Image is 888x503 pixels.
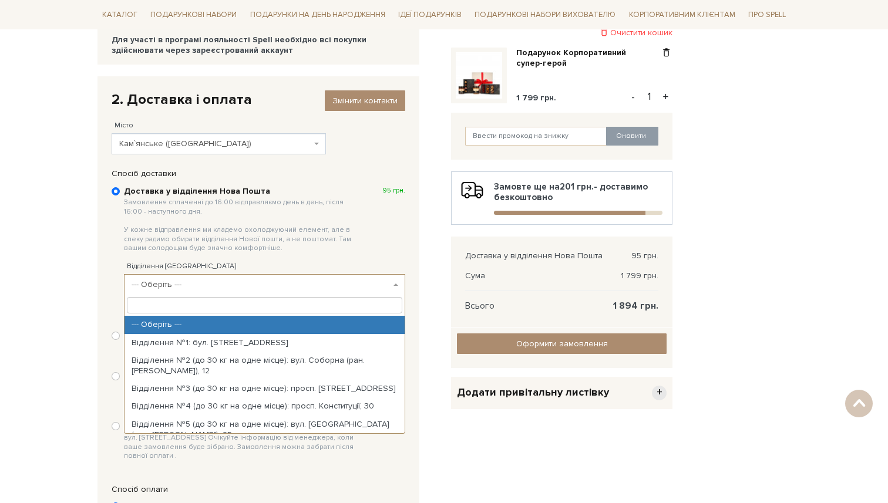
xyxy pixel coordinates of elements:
[332,96,398,106] span: Змінити контакти
[125,416,405,444] li: Відділення №5 (до 30 кг на одне місце): вул. [GEOGRAPHIC_DATA] (ран. [PERSON_NAME]), 25
[97,6,142,24] a: Каталог
[115,120,133,131] label: Місто
[652,386,667,400] span: +
[659,88,672,106] button: +
[516,93,556,103] span: 1 799 грн.
[124,198,358,253] span: Замовлення сплаченні до 16:00 відправляємо день в день, після 16:00 - наступного дня. У кожне від...
[124,274,405,295] span: --- Оберіть ---
[465,127,607,146] input: Ввести промокод на знижку
[451,27,672,38] div: Очистити кошик
[106,168,411,179] div: Спосіб доставки
[124,433,358,461] span: вул. [STREET_ADDRESS] Очікуйте інформацію від менеджера, коли ваше замовлення буде зібрано. Замов...
[631,251,658,261] span: 95 грн.
[627,88,639,106] button: -
[393,6,466,24] a: Ідеї подарунків
[125,352,405,380] li: Відділення №2 (до 30 кг на одне місце): вул. Соборна (ран. [PERSON_NAME]), 12
[744,6,791,24] a: Про Spell
[106,484,411,495] div: Спосіб оплати
[382,186,405,195] span: 95 грн.
[470,5,620,25] a: Подарункові набори вихователю
[245,6,390,24] a: Подарунки на День народження
[457,386,609,399] span: Додати привітальну листівку
[124,186,358,253] b: Доставка у відділення Нова Пошта
[119,138,311,150] span: Кам`янське (Дніпропетровська обл)
[621,271,658,281] span: 1 799 грн.
[125,397,405,415] li: Відділення №4 (до 30 кг на одне місце): просп. Конституції, 30
[465,301,495,311] span: Всього
[112,133,326,154] span: Кам`янське (Дніпропетровська обл)
[124,421,358,461] b: Самовивіз зі складу
[125,380,405,397] li: Відділення №3 (до 30 кг на одне місце): просп. [STREET_ADDRESS]
[456,52,502,99] img: Подарунок Корпоративний супер-герой
[465,251,603,261] span: Доставка у відділення Нова Пошта
[461,181,662,215] div: Замовте ще на - доставимо безкоштовно
[516,48,660,69] a: Подарунок Корпоративний супер-герой
[146,6,241,24] a: Подарункові набори
[613,301,658,311] span: 1 894 грн.
[132,279,391,291] span: --- Оберіть ---
[606,127,658,146] button: Оновити
[127,261,236,272] label: Відділення [GEOGRAPHIC_DATA]
[125,316,405,333] li: --- Оберіть ---
[125,334,405,352] li: Відділення №1: бул. [STREET_ADDRESS]
[624,5,740,25] a: Корпоративним клієнтам
[560,181,594,192] b: 201 грн.
[457,333,667,354] input: Оформити замовлення
[112,90,405,109] div: 2. Доставка і оплата
[112,35,405,56] div: Для участі в програмі лояльності Spell необхідно всі покупки здійснювати через зареєстрований акк...
[465,271,485,281] span: Сума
